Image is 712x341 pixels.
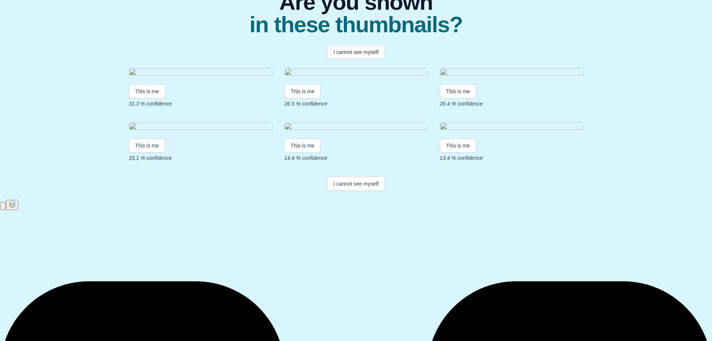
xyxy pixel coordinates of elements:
[440,100,583,107] p: 20.4 % confidence
[129,122,272,133] img: 5dd4ff06b13401042039219830db3c0cd2652af5.gif
[327,45,385,59] button: I cannot see myself
[129,154,272,162] p: 15.1 % confidence
[129,138,166,153] button: This is me
[129,84,166,98] button: This is me
[440,68,583,78] img: 843dcccdcf710d7351635aa400ed36cd93cd2ece.gif
[440,138,477,153] button: This is me
[284,138,321,153] button: This is me
[284,68,428,78] img: 2c9fe08ee3a7aa862d0387a88870cc19803847d0.gif
[440,84,477,98] button: This is me
[284,84,321,98] button: This is me
[284,100,428,107] p: 26.5 % confidence
[249,13,462,36] span: in these thumbnails?
[284,122,428,133] img: f740650453f342ac35e67cb5ab17b78e33e2da6b.gif
[129,68,272,78] img: 13e6b346ec8083c186fa57c1144d78f939fe6380.gif
[129,100,272,107] p: 31.3 % confidence
[440,154,583,162] p: 13.4 % confidence
[284,154,428,162] p: 14.4 % confidence
[327,177,385,191] button: I cannot see myself
[440,122,583,133] img: 6b68687ac224c81f43171ef44fe1f0bf5ada01d9.gif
